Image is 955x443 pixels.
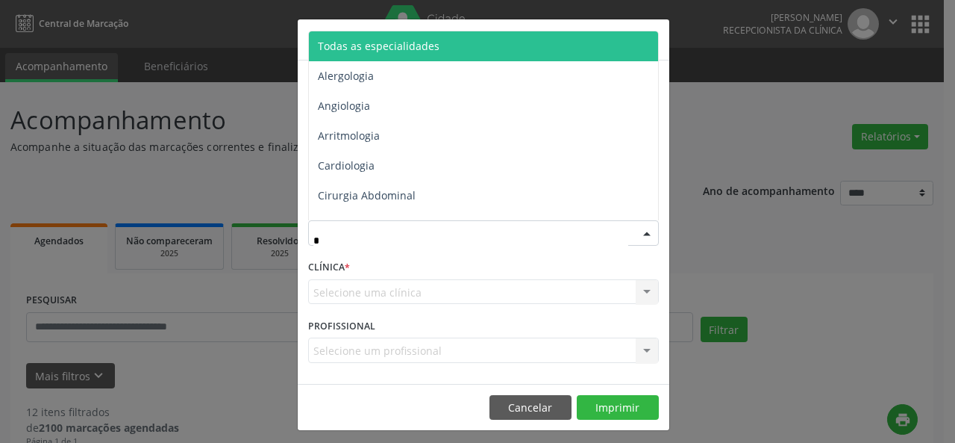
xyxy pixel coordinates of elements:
[318,128,380,143] span: Arritmologia
[318,69,374,83] span: Alergologia
[308,30,479,49] h5: Relatório de agendamentos
[308,315,375,338] label: PROFISSIONAL
[577,395,659,421] button: Imprimir
[489,395,572,421] button: Cancelar
[639,19,669,56] button: Close
[318,99,370,113] span: Angiologia
[318,188,416,202] span: Cirurgia Abdominal
[318,39,439,53] span: Todas as especialidades
[318,158,375,173] span: Cardiologia
[308,256,350,279] label: CLÍNICA
[318,218,449,232] span: Cirurgia Cabeça e Pescoço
